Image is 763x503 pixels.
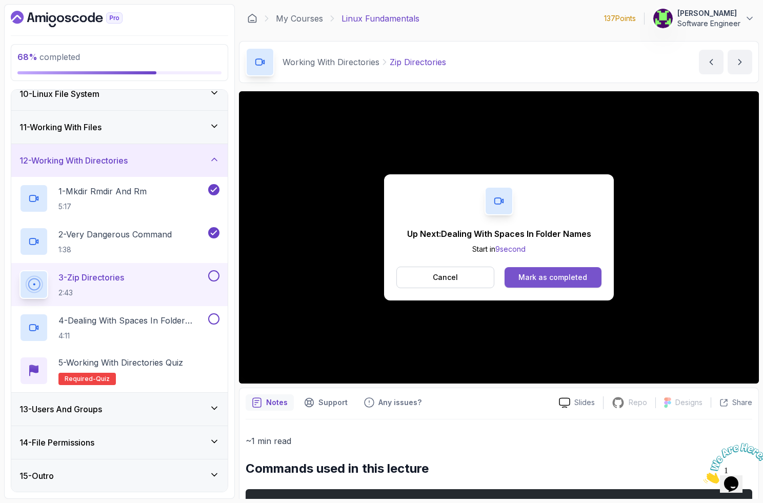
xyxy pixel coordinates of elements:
[58,271,124,284] p: 3 - Zip Directories
[19,270,219,299] button: 3-Zip Directories2:43
[19,403,102,415] h3: 13 - Users And Groups
[4,4,8,13] span: 1
[19,88,99,100] h3: 10 - Linux File System
[11,111,228,144] button: 11-Working With Files
[653,9,673,28] img: user profile image
[19,227,219,256] button: 2-Very Dangerous Command1:38
[396,267,494,288] button: Cancel
[58,288,124,298] p: 2:43
[604,13,636,24] p: 137 Points
[266,397,288,408] p: Notes
[11,393,228,426] button: 13-Users And Groups
[298,394,354,411] button: Support button
[407,244,591,254] p: Start in
[246,460,752,477] h2: Commands used in this lecture
[699,50,724,74] button: previous content
[495,245,526,253] span: 9 second
[11,144,228,177] button: 12-Working With Directories
[318,397,348,408] p: Support
[283,56,379,68] p: Working With Directories
[247,13,257,24] a: Dashboard
[518,272,587,283] div: Mark as completed
[19,313,219,342] button: 4-Dealing With Spaces In Folder Names4:11
[505,267,601,288] button: Mark as completed
[629,397,647,408] p: Repo
[239,91,759,384] iframe: 3 - Zip directories
[19,436,94,449] h3: 14 - File Permissions
[732,397,752,408] p: Share
[65,375,96,383] span: Required-
[390,56,446,68] p: Zip Directories
[677,18,740,29] p: Software Engineer
[574,397,595,408] p: Slides
[58,185,147,197] p: 1 - Mkdir Rmdir And Rm
[433,272,458,283] p: Cancel
[58,228,172,240] p: 2 - Very Dangerous Command
[246,394,294,411] button: notes button
[11,426,228,459] button: 14-File Permissions
[675,397,702,408] p: Designs
[58,356,183,369] p: 5 - Working with Directories Quiz
[378,397,421,408] p: Any issues?
[699,439,763,488] iframe: chat widget
[711,397,752,408] button: Share
[19,470,54,482] h3: 15 - Outro
[358,394,428,411] button: Feedback button
[19,356,219,385] button: 5-Working with Directories QuizRequired-quiz
[19,184,219,213] button: 1-Mkdir Rmdir And Rm5:17
[58,314,206,327] p: 4 - Dealing With Spaces In Folder Names
[4,4,68,45] img: Chat attention grabber
[19,154,128,167] h3: 12 - Working With Directories
[677,8,740,18] p: [PERSON_NAME]
[276,12,323,25] a: My Courses
[342,12,419,25] p: Linux Fundamentals
[17,52,37,62] span: 68 %
[17,52,80,62] span: completed
[11,77,228,110] button: 10-Linux File System
[246,434,752,448] p: ~1 min read
[11,11,146,27] a: Dashboard
[58,245,172,255] p: 1:38
[96,375,110,383] span: quiz
[653,8,755,29] button: user profile image[PERSON_NAME]Software Engineer
[11,459,228,492] button: 15-Outro
[728,50,752,74] button: next content
[58,331,206,341] p: 4:11
[19,121,102,133] h3: 11 - Working With Files
[58,202,147,212] p: 5:17
[407,228,591,240] p: Up Next: Dealing With Spaces In Folder Names
[551,397,603,408] a: Slides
